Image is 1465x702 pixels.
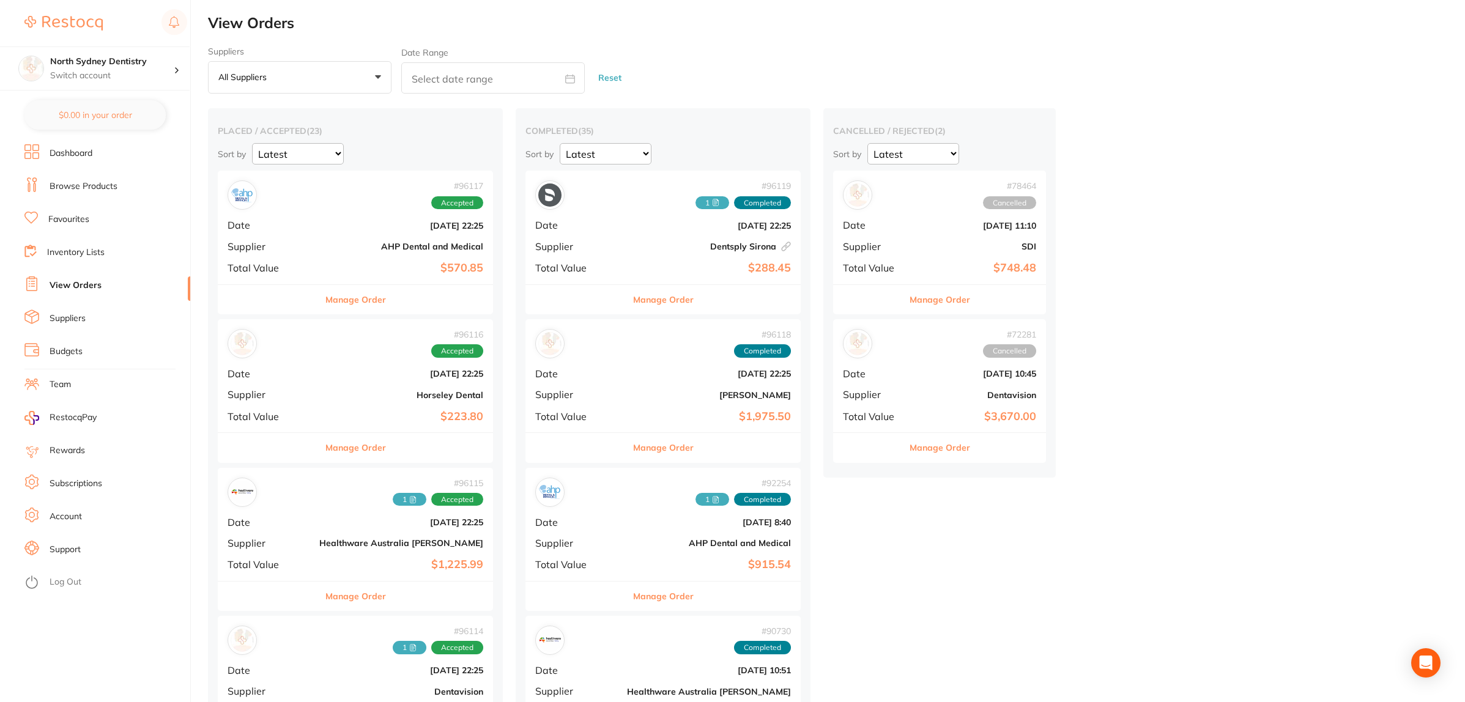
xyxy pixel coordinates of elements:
b: $570.85 [319,262,483,275]
b: [DATE] 22:25 [319,369,483,379]
span: Date [228,368,310,379]
b: SDI [914,242,1036,251]
span: Total Value [843,411,904,422]
span: Date [843,220,904,231]
a: View Orders [50,279,102,292]
button: Manage Order [910,285,970,314]
div: Open Intercom Messenger [1411,648,1441,678]
span: Completed [734,641,791,654]
span: Date [535,220,617,231]
span: Total Value [228,559,310,570]
b: [DATE] 22:25 [627,369,791,379]
button: Manage Order [325,285,386,314]
a: Dashboard [50,147,92,160]
span: # 96115 [393,478,483,488]
img: Healthware Australia Ridley [538,629,562,652]
b: AHP Dental and Medical [627,538,791,548]
span: Supplier [535,685,617,696]
span: Total Value [535,411,617,422]
span: Received [393,641,426,654]
a: Inventory Lists [47,246,105,259]
input: Select date range [401,62,585,94]
h2: View Orders [208,15,1465,32]
span: Received [695,493,729,506]
h2: cancelled / rejected ( 2 ) [833,125,1046,136]
span: Received [695,196,729,210]
b: $748.48 [914,262,1036,275]
a: Account [50,511,82,523]
img: Healthware Australia Ridley [231,481,254,504]
span: Date [228,517,310,528]
span: Accepted [431,196,483,210]
p: Sort by [218,149,246,160]
span: # 72281 [983,330,1036,339]
span: # 96114 [393,626,483,636]
span: Accepted [431,641,483,654]
span: Supplier [228,538,310,549]
b: $288.45 [627,262,791,275]
img: North Sydney Dentistry [19,56,43,81]
h2: placed / accepted ( 23 ) [218,125,493,136]
img: RestocqPay [24,411,39,425]
b: $1,225.99 [319,558,483,571]
span: Total Value [535,262,617,273]
span: Supplier [535,538,617,549]
a: Restocq Logo [24,9,103,37]
h4: North Sydney Dentistry [50,56,174,68]
button: $0.00 in your order [24,100,166,130]
button: Manage Order [325,433,386,462]
span: Completed [734,196,791,210]
span: # 96116 [431,330,483,339]
a: Support [50,544,81,556]
span: # 78464 [983,181,1036,191]
span: Supplier [228,685,310,696]
span: Completed [734,344,791,358]
span: Completed [734,493,791,506]
span: Received [393,493,426,506]
button: Reset [595,62,625,94]
img: Dentavision [231,629,254,652]
b: $1,975.50 [627,410,791,423]
a: Budgets [50,345,83,358]
p: Sort by [525,149,554,160]
b: [DATE] 10:51 [627,665,791,675]
b: [DATE] 10:45 [914,369,1036,379]
img: AHP Dental and Medical [538,481,562,504]
b: $223.80 [319,410,483,423]
p: Sort by [833,149,861,160]
img: SDI [846,183,869,207]
img: Dentavision [846,332,869,355]
span: Date [843,368,904,379]
p: All suppliers [218,72,272,83]
a: Browse Products [50,180,117,193]
span: Total Value [228,411,310,422]
button: Manage Order [633,582,694,611]
a: Rewards [50,445,85,457]
div: Horseley Dental#96116AcceptedDate[DATE] 22:25SupplierHorseley DentalTotal Value$223.80Manage Order [218,319,493,463]
img: Horseley Dental [231,332,254,355]
a: Team [50,379,71,391]
button: Log Out [24,573,187,593]
b: [DATE] 22:25 [319,665,483,675]
b: Dentavision [319,687,483,696]
b: $915.54 [627,558,791,571]
b: $3,670.00 [914,410,1036,423]
span: Total Value [228,262,310,273]
b: Dentsply Sirona [627,242,791,251]
b: Healthware Australia [PERSON_NAME] [627,687,791,696]
img: Dentsply Sirona [538,183,562,207]
span: Supplier [535,241,617,252]
b: [DATE] 22:25 [627,221,791,231]
span: Date [535,665,617,676]
label: Suppliers [208,46,391,56]
span: RestocqPay [50,412,97,424]
span: Supplier [228,389,310,400]
button: Manage Order [633,433,694,462]
b: [DATE] 8:40 [627,517,791,527]
button: Manage Order [325,582,386,611]
b: AHP Dental and Medical [319,242,483,251]
a: Subscriptions [50,478,102,490]
span: Date [535,368,617,379]
img: Henry Schein Halas [538,332,562,355]
button: All suppliers [208,61,391,94]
